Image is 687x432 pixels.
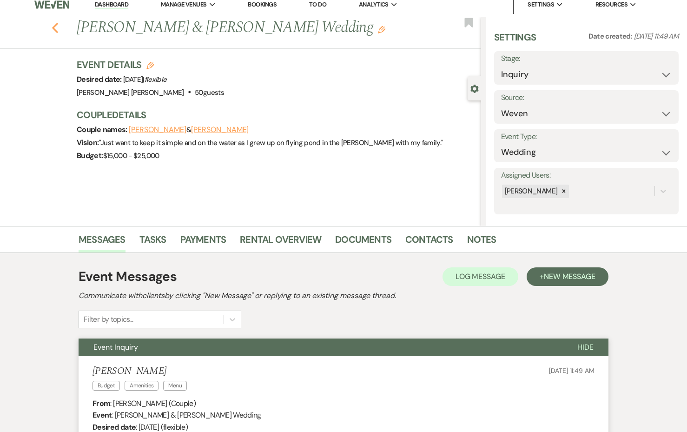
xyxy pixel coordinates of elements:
[79,290,608,301] h2: Communicate with clients by clicking "New Message" or replying to an existing message thread.
[77,151,103,160] span: Budget:
[145,75,167,84] span: flexible
[123,75,166,84] span: [DATE] |
[77,17,396,39] h1: [PERSON_NAME] & [PERSON_NAME] Wedding
[77,108,472,121] h3: Couple Details
[92,410,112,420] b: Event
[79,267,177,286] h1: Event Messages
[577,342,594,352] span: Hide
[79,232,126,253] a: Messages
[502,185,559,198] div: [PERSON_NAME]
[77,88,184,97] span: [PERSON_NAME] [PERSON_NAME]
[456,272,505,281] span: Log Message
[309,0,326,8] a: To Do
[467,232,496,253] a: Notes
[99,138,443,147] span: " Just want to keep it simple and on the water as I grew up on flying pond in the [PERSON_NAME] w...
[77,138,99,147] span: Vision:
[93,342,138,352] span: Event Inquiry
[92,399,110,408] b: From
[588,32,634,41] span: Date created:
[248,0,277,8] a: Bookings
[180,232,226,253] a: Payments
[129,125,249,134] span: &
[163,381,186,391] span: Menu
[405,232,453,253] a: Contacts
[335,232,391,253] a: Documents
[125,381,159,391] span: Amenities
[544,272,595,281] span: New Message
[501,130,672,144] label: Event Type:
[195,88,224,97] span: 50 guests
[191,126,249,133] button: [PERSON_NAME]
[129,126,186,133] button: [PERSON_NAME]
[549,366,595,375] span: [DATE] 11:49 AM
[494,31,536,51] h3: Settings
[77,125,129,134] span: Couple names:
[378,25,385,33] button: Edit
[92,422,136,432] b: Desired date
[501,91,672,105] label: Source:
[501,52,672,66] label: Stage:
[77,74,123,84] span: Desired date:
[443,267,518,286] button: Log Message
[139,232,166,253] a: Tasks
[501,169,672,182] label: Assigned Users:
[95,0,128,9] a: Dashboard
[92,366,192,377] h5: [PERSON_NAME]
[527,267,608,286] button: +New Message
[634,32,679,41] span: [DATE] 11:49 AM
[84,314,133,325] div: Filter by topics...
[92,381,120,391] span: Budget
[77,58,224,71] h3: Event Details
[79,339,562,356] button: Event Inquiry
[562,339,608,356] button: Hide
[240,232,321,253] a: Rental Overview
[470,84,479,93] button: Close lead details
[103,151,159,160] span: $15,000 - $25,000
